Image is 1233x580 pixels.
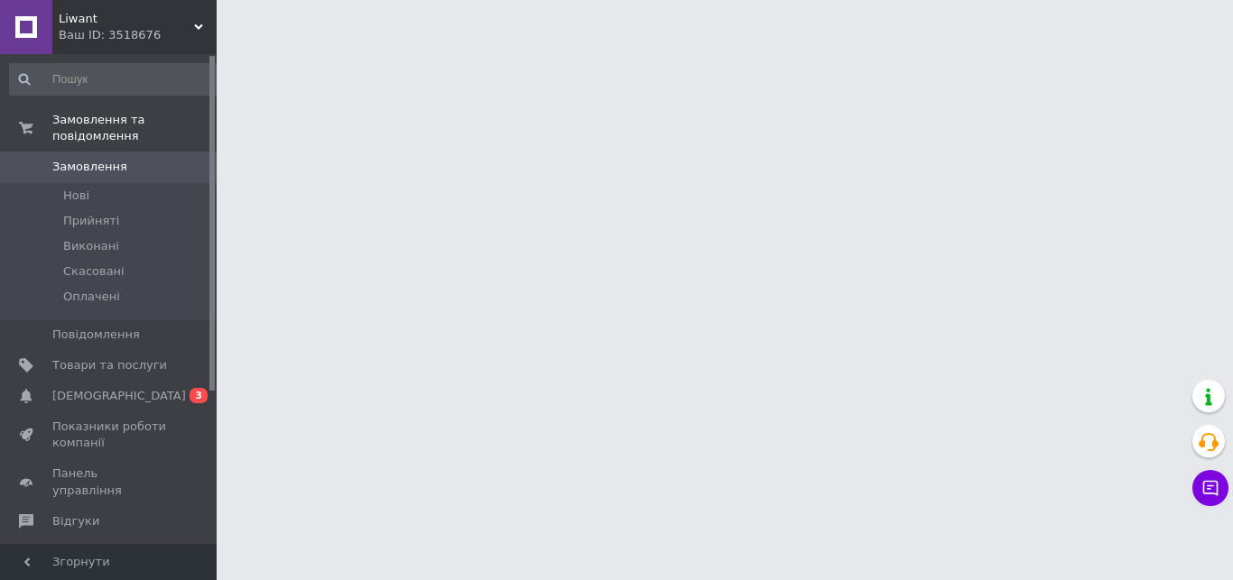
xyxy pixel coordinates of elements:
span: Оплачені [63,289,120,305]
span: Панель управління [52,465,167,498]
span: Товари та послуги [52,357,167,373]
span: Показники роботи компанії [52,419,167,451]
span: Прийняті [63,213,119,229]
span: Скасовані [63,263,125,280]
span: Замовлення [52,159,127,175]
span: Замовлення та повідомлення [52,112,217,144]
input: Пошук [9,63,223,96]
div: Ваш ID: 3518676 [59,27,217,43]
span: Виконані [63,238,119,254]
button: Чат з покупцем [1192,470,1228,506]
span: Відгуки [52,513,99,529]
span: [DEMOGRAPHIC_DATA] [52,388,186,404]
span: Нові [63,188,89,204]
span: 3 [190,388,208,403]
span: Повідомлення [52,327,140,343]
span: Liwant [59,11,194,27]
